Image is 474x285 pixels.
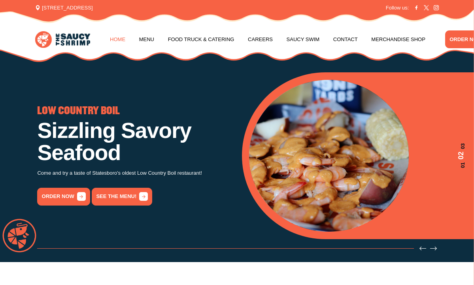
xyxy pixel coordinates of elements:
button: Previous slide [419,245,426,252]
a: See the menu! [92,188,152,206]
a: Menu [139,25,154,55]
a: Careers [248,25,273,55]
span: 01 [456,162,466,168]
a: order now [37,188,90,206]
img: Banner Image [249,80,409,232]
div: 3 / 3 [37,106,232,206]
a: Merchandise Shop [371,25,425,55]
span: LOW COUNTRY BOIL [37,106,120,116]
span: [STREET_ADDRESS] [35,4,93,12]
a: Saucy Swim [287,25,320,55]
h1: Sizzling Savory Seafood [37,120,232,164]
span: 02 [456,152,466,160]
span: 03 [456,143,466,149]
a: Home [110,25,125,55]
p: Come and try a taste of Statesboro's oldest Low Country Boil restaurant! [37,169,232,178]
span: Follow us: [386,4,409,12]
a: Contact [333,25,358,55]
img: logo [35,31,90,48]
div: 2 / 3 [249,80,466,232]
button: Next slide [430,245,437,252]
a: Food Truck & Catering [168,25,234,55]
